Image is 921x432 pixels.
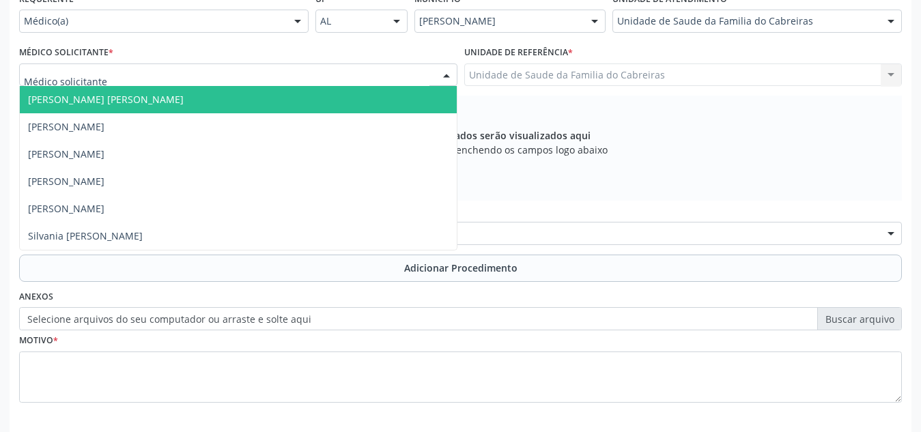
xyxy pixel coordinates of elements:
span: Os procedimentos adicionados serão visualizados aqui [330,128,591,143]
button: Adicionar Procedimento [19,255,902,282]
input: Médico solicitante [24,68,429,96]
span: [PERSON_NAME] [28,120,104,133]
span: [PERSON_NAME] [28,202,104,215]
span: Adicionar Procedimento [404,261,518,275]
span: Médico(a) [24,14,281,28]
span: Silvania [PERSON_NAME] [28,229,143,242]
span: [PERSON_NAME] [419,14,578,28]
label: Unidade de referência [464,42,573,63]
span: Unidade de Saude da Familia do Cabreiras [617,14,874,28]
label: Motivo [19,330,58,351]
label: Médico Solicitante [19,42,113,63]
label: Anexos [19,287,53,308]
span: [PERSON_NAME] [28,175,104,188]
span: AL [320,14,380,28]
span: [PERSON_NAME] [PERSON_NAME] [28,93,184,106]
span: [PERSON_NAME] [28,147,104,160]
span: Adicione os procedimentos preenchendo os campos logo abaixo [313,143,608,157]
